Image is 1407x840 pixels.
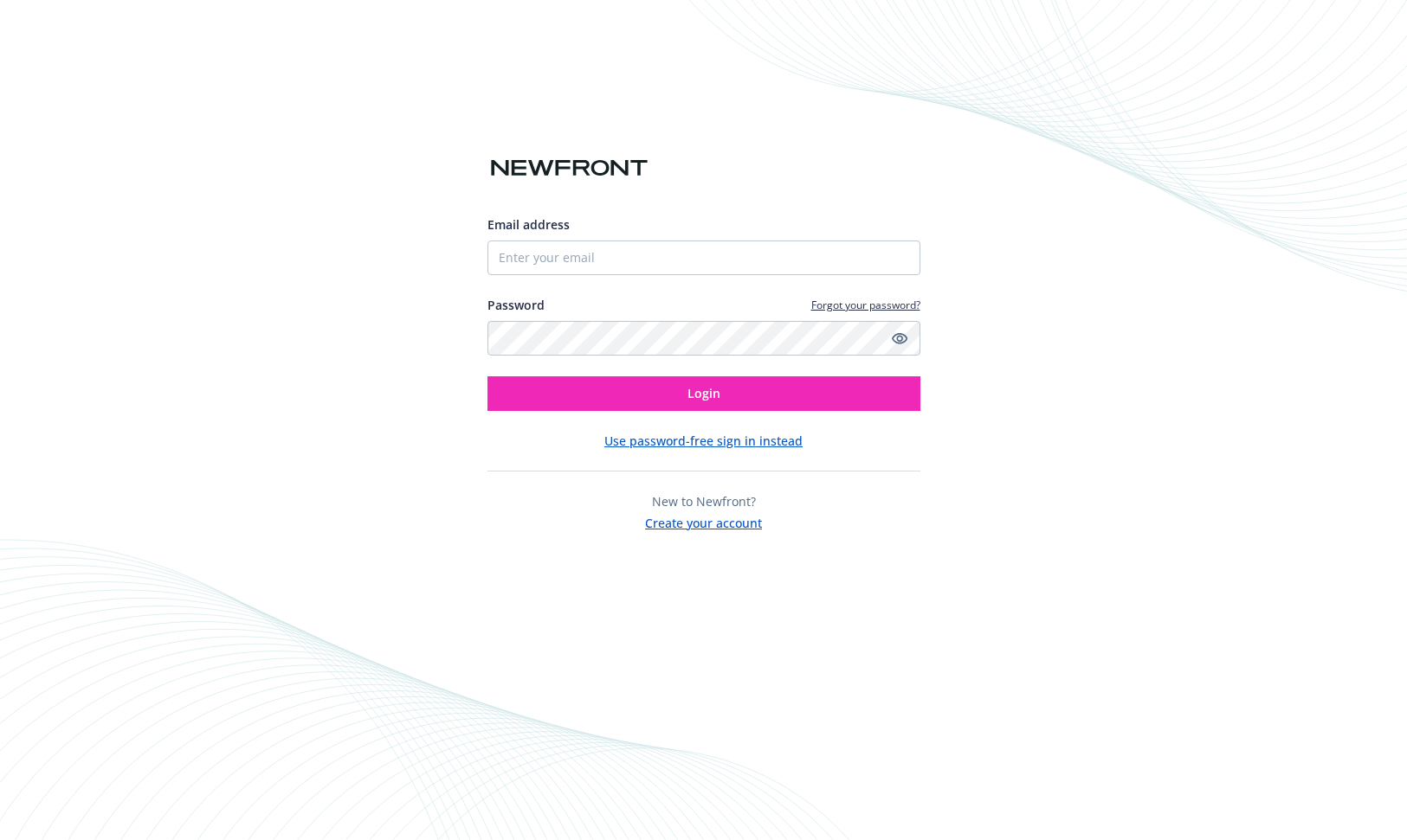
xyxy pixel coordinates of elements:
[487,216,570,233] span: Email address
[645,510,762,532] button: Create your account
[604,432,803,450] button: Use password-free sign in instead
[487,240,920,275] input: Enter your email
[487,321,920,356] input: Enter your password
[652,493,756,510] span: New to Newfront?
[487,376,920,411] button: Login
[889,328,910,349] a: Show password
[687,385,720,401] span: Login
[811,298,920,312] a: Forgot your password?
[487,296,545,314] label: Password
[487,153,651,183] img: Newfront logo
